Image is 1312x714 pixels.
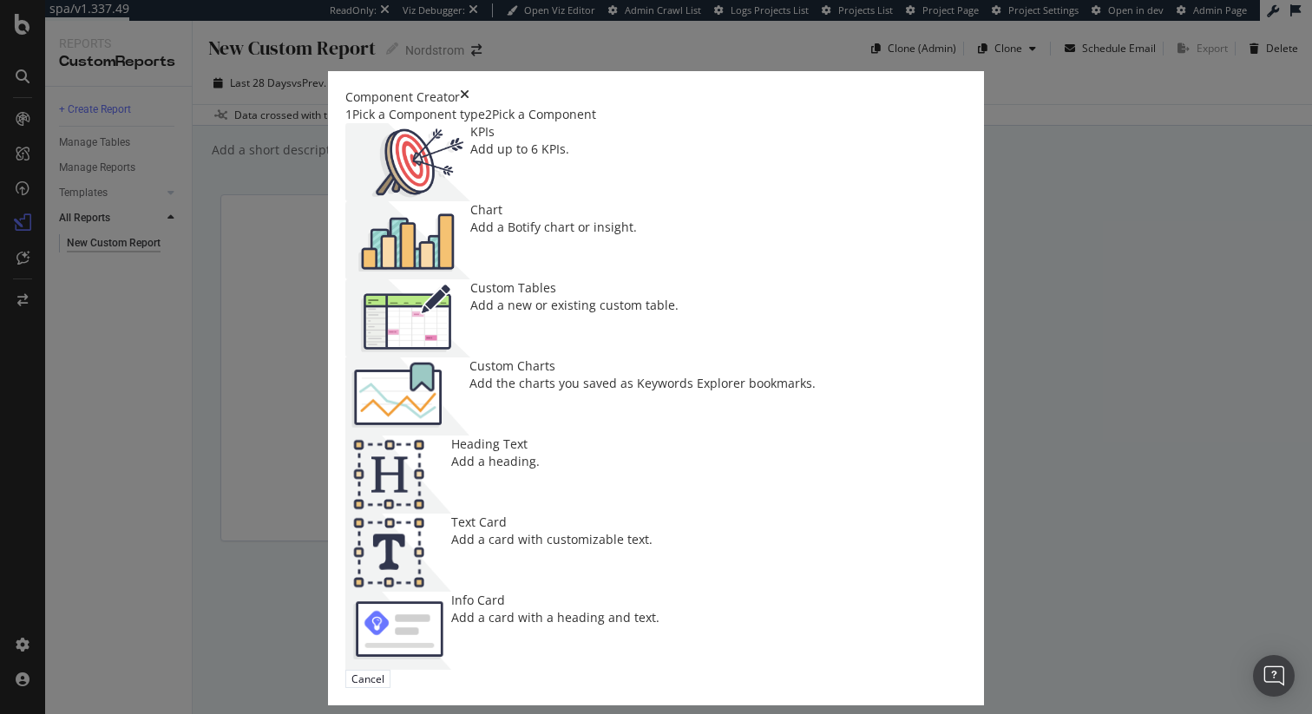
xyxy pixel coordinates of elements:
div: times [460,88,469,106]
div: Pick a Component type [352,106,485,123]
img: __UUOcd1.png [345,123,470,201]
div: Text Card [451,514,653,531]
div: Add a heading. [451,453,540,470]
img: CzM_nd8v.png [345,279,470,357]
div: Add a new or existing custom table. [470,297,679,314]
div: Add up to 6 KPIs. [470,141,569,158]
div: KPIs [470,123,569,141]
div: Chart [470,201,637,219]
div: Add a card with customizable text. [451,531,653,548]
div: Component Creator [345,88,460,106]
div: 1 [345,106,352,123]
div: Custom Charts [469,357,816,375]
img: CtJ9-kHf.png [345,436,451,514]
img: BHjNRGjj.png [345,201,470,279]
div: modal [328,71,984,705]
div: Add a Botify chart or insight. [470,219,637,236]
img: Chdk0Fza.png [345,357,469,436]
div: Add a card with a heading and text. [451,609,659,626]
div: 2 [485,106,492,123]
div: Cancel [351,671,384,686]
button: Cancel [345,670,390,688]
div: Open Intercom Messenger [1253,655,1295,697]
img: CIPqJSrR.png [345,514,451,592]
div: Pick a Component [492,106,596,123]
div: Add the charts you saved as Keywords Explorer bookmarks. [469,375,816,392]
div: Heading Text [451,436,540,453]
div: Info Card [451,592,659,609]
div: Custom Tables [470,279,679,297]
img: 9fcGIRyhgxRLRpur6FCk681sBQ4rDmX99LnU5EkywwAAAAAElFTkSuQmCC [345,592,451,670]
